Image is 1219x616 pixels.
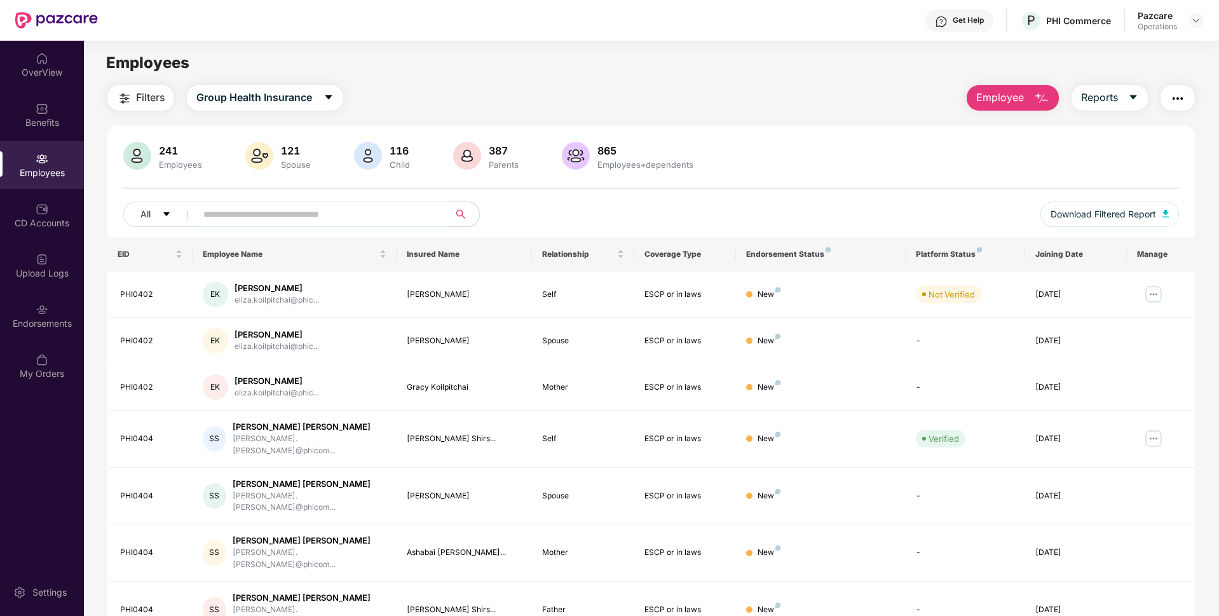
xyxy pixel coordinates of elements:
div: [PERSON_NAME].[PERSON_NAME]@phicom... [233,433,386,457]
div: Ashabai [PERSON_NAME]... [407,547,522,559]
div: ESCP or in laws [644,490,726,502]
button: Download Filtered Report [1040,202,1179,227]
div: [DATE] [1035,547,1117,559]
img: manageButton [1143,284,1164,305]
div: PHI0404 [120,604,182,616]
div: Platform Status [916,249,1014,259]
img: svg+xml;base64,PHN2ZyB4bWxucz0iaHR0cDovL3d3dy53My5vcmcvMjAwMC9zdmciIHdpZHRoPSI4IiBoZWlnaHQ9IjgiIH... [775,287,780,292]
div: New [758,335,780,347]
div: [DATE] [1035,604,1117,616]
div: 121 [278,144,313,157]
img: svg+xml;base64,PHN2ZyB4bWxucz0iaHR0cDovL3d3dy53My5vcmcvMjAwMC9zdmciIHhtbG5zOnhsaW5rPSJodHRwOi8vd3... [245,142,273,170]
span: caret-down [1128,92,1138,104]
div: 241 [156,144,205,157]
div: 865 [595,144,696,157]
div: New [758,433,780,445]
div: 116 [387,144,412,157]
div: Pazcare [1138,10,1177,22]
div: ESCP or in laws [644,547,726,559]
button: Employee [967,85,1059,111]
th: Employee Name [193,237,397,271]
div: Mother [542,381,623,394]
div: New [758,381,780,394]
img: svg+xml;base64,PHN2ZyB4bWxucz0iaHR0cDovL3d3dy53My5vcmcvMjAwMC9zdmciIHdpZHRoPSI4IiBoZWlnaHQ9IjgiIH... [977,247,982,252]
div: SS [203,483,226,509]
div: [DATE] [1035,335,1117,347]
div: PHI0404 [120,547,182,559]
div: ESCP or in laws [644,604,726,616]
div: [DATE] [1035,433,1117,445]
div: [PERSON_NAME].[PERSON_NAME]@phicom... [233,547,386,571]
td: - [906,364,1025,411]
img: New Pazcare Logo [15,12,98,29]
div: PHI Commerce [1046,15,1111,27]
div: Mother [542,547,623,559]
img: svg+xml;base64,PHN2ZyB4bWxucz0iaHR0cDovL3d3dy53My5vcmcvMjAwMC9zdmciIHhtbG5zOnhsaW5rPSJodHRwOi8vd3... [562,142,590,170]
span: Employees [106,53,189,72]
span: All [140,207,151,221]
div: [PERSON_NAME] [407,335,522,347]
img: svg+xml;base64,PHN2ZyBpZD0iSGVscC0zMngzMiIgeG1sbnM9Imh0dHA6Ly93d3cudzMub3JnLzIwMDAvc3ZnIiB3aWR0aD... [935,15,948,28]
div: eliza.koilpitchai@phic... [235,294,319,306]
div: ESCP or in laws [644,433,726,445]
div: [DATE] [1035,381,1117,394]
div: Get Help [953,15,984,25]
div: EK [203,328,228,353]
img: svg+xml;base64,PHN2ZyB4bWxucz0iaHR0cDovL3d3dy53My5vcmcvMjAwMC9zdmciIHhtbG5zOnhsaW5rPSJodHRwOi8vd3... [123,142,151,170]
div: Not Verified [929,288,975,301]
div: ESCP or in laws [644,381,726,394]
div: Self [542,433,623,445]
span: Group Health Insurance [196,90,312,106]
span: Download Filtered Report [1051,207,1156,221]
img: svg+xml;base64,PHN2ZyBpZD0iTXlfT3JkZXJzIiBkYXRhLW5hbWU9Ik15IE9yZGVycyIgeG1sbnM9Imh0dHA6Ly93d3cudz... [36,353,48,366]
span: Employee [976,90,1024,106]
th: EID [107,237,193,271]
div: PHI0404 [120,433,182,445]
img: svg+xml;base64,PHN2ZyBpZD0iRW5kb3JzZW1lbnRzIiB4bWxucz0iaHR0cDovL3d3dy53My5vcmcvMjAwMC9zdmciIHdpZH... [36,303,48,316]
div: eliza.koilpitchai@phic... [235,341,319,353]
div: SS [203,540,226,566]
img: svg+xml;base64,PHN2ZyB4bWxucz0iaHR0cDovL3d3dy53My5vcmcvMjAwMC9zdmciIHdpZHRoPSI4IiBoZWlnaHQ9IjgiIH... [775,545,780,551]
button: search [448,202,480,227]
img: svg+xml;base64,PHN2ZyB4bWxucz0iaHR0cDovL3d3dy53My5vcmcvMjAwMC9zdmciIHhtbG5zOnhsaW5rPSJodHRwOi8vd3... [453,142,481,170]
div: New [758,289,780,301]
div: Verified [929,432,959,445]
img: svg+xml;base64,PHN2ZyBpZD0iQ0RfQWNjb3VudHMiIGRhdGEtbmFtZT0iQ0QgQWNjb3VudHMiIHhtbG5zPSJodHRwOi8vd3... [36,203,48,216]
button: Filters [107,85,174,111]
div: PHI0402 [120,381,182,394]
div: New [758,490,780,502]
img: svg+xml;base64,PHN2ZyBpZD0iRW1wbG95ZWVzIiB4bWxucz0iaHR0cDovL3d3dy53My5vcmcvMjAwMC9zdmciIHdpZHRoPS... [36,153,48,165]
div: Gracy Koilpitchai [407,381,522,394]
button: Allcaret-down [123,202,201,227]
div: [PERSON_NAME] [407,490,522,502]
div: New [758,547,780,559]
img: svg+xml;base64,PHN2ZyB4bWxucz0iaHR0cDovL3d3dy53My5vcmcvMjAwMC9zdmciIHhtbG5zOnhsaW5rPSJodHRwOi8vd3... [1034,91,1049,106]
img: svg+xml;base64,PHN2ZyBpZD0iVXBsb2FkX0xvZ3MiIGRhdGEtbmFtZT0iVXBsb2FkIExvZ3MiIHhtbG5zPSJodHRwOi8vd3... [36,253,48,266]
div: Child [387,160,412,170]
div: Settings [29,586,71,599]
span: Employee Name [203,249,377,259]
span: Filters [136,90,165,106]
img: svg+xml;base64,PHN2ZyB4bWxucz0iaHR0cDovL3d3dy53My5vcmcvMjAwMC9zdmciIHdpZHRoPSI4IiBoZWlnaHQ9IjgiIH... [775,489,780,494]
div: EK [203,374,228,400]
div: [PERSON_NAME] [PERSON_NAME] [233,535,386,547]
img: svg+xml;base64,PHN2ZyBpZD0iSG9tZSIgeG1sbnM9Imh0dHA6Ly93d3cudzMub3JnLzIwMDAvc3ZnIiB3aWR0aD0iMjAiIG... [36,52,48,65]
span: Relationship [542,249,614,259]
img: svg+xml;base64,PHN2ZyBpZD0iRHJvcGRvd24tMzJ4MzIiIHhtbG5zPSJodHRwOi8vd3d3LnczLm9yZy8yMDAwL3N2ZyIgd2... [1191,15,1201,25]
div: ESCP or in laws [644,335,726,347]
img: svg+xml;base64,PHN2ZyB4bWxucz0iaHR0cDovL3d3dy53My5vcmcvMjAwMC9zdmciIHdpZHRoPSI4IiBoZWlnaHQ9IjgiIH... [775,380,780,385]
span: P [1027,13,1035,28]
th: Joining Date [1025,237,1127,271]
div: [PERSON_NAME] [235,375,319,387]
div: [DATE] [1035,289,1117,301]
span: caret-down [162,210,171,220]
button: Reportscaret-down [1072,85,1148,111]
div: PHI0402 [120,335,182,347]
img: svg+xml;base64,PHN2ZyB4bWxucz0iaHR0cDovL3d3dy53My5vcmcvMjAwMC9zdmciIHdpZHRoPSI4IiBoZWlnaHQ9IjgiIH... [775,603,780,608]
th: Coverage Type [634,237,736,271]
th: Relationship [532,237,634,271]
td: - [906,468,1025,525]
div: Employees+dependents [595,160,696,170]
div: [PERSON_NAME] Shirs... [407,604,522,616]
div: 387 [486,144,521,157]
